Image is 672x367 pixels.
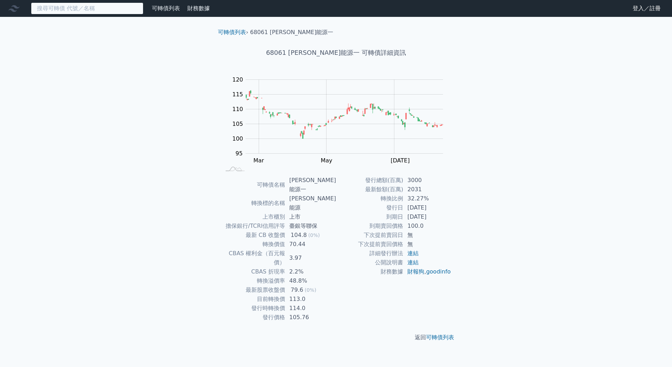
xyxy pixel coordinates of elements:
[221,313,285,322] td: 發行價格
[285,276,336,285] td: 48.8%
[426,334,454,341] a: 可轉債列表
[403,194,451,203] td: 32.27%
[403,231,451,240] td: 無
[232,91,243,98] tspan: 115
[336,231,403,240] td: 下次提前賣回日
[285,176,336,194] td: [PERSON_NAME]能源一
[308,232,320,238] span: (0%)
[403,176,451,185] td: 3000
[285,267,336,276] td: 2.2%
[285,194,336,212] td: [PERSON_NAME]能源
[221,194,285,212] td: 轉換標的名稱
[229,76,454,164] g: Chart
[250,28,334,37] li: 68061 [PERSON_NAME]能源一
[407,250,419,257] a: 連結
[403,221,451,231] td: 100.0
[221,304,285,313] td: 發行時轉換價
[403,267,451,276] td: ,
[232,135,243,142] tspan: 100
[336,203,403,212] td: 發行日
[407,268,424,275] a: 財報狗
[336,185,403,194] td: 最新餘額(百萬)
[321,157,332,164] tspan: May
[289,231,308,240] div: 104.8
[218,28,248,37] li: ›
[218,29,246,36] a: 可轉債列表
[336,267,403,276] td: 財務數據
[426,268,451,275] a: goodinfo
[285,240,336,249] td: 70.44
[221,176,285,194] td: 可轉債名稱
[221,240,285,249] td: 轉換價值
[221,231,285,240] td: 最新 CB 收盤價
[235,150,243,157] tspan: 95
[253,157,264,164] tspan: Mar
[152,5,180,12] a: 可轉債列表
[285,249,336,267] td: 3.97
[285,212,336,221] td: 上市
[212,333,460,342] p: 返回
[221,221,285,231] td: 擔保銀行/TCRI信用評等
[221,249,285,267] td: CBAS 權利金（百元報價）
[403,212,451,221] td: [DATE]
[336,249,403,258] td: 詳細發行辦法
[221,212,285,221] td: 上市櫃別
[407,259,419,266] a: 連結
[336,240,403,249] td: 下次提前賣回價格
[285,304,336,313] td: 114.0
[289,285,305,295] div: 79.6
[336,212,403,221] td: 到期日
[336,176,403,185] td: 發行總額(百萬)
[221,267,285,276] td: CBAS 折現率
[336,221,403,231] td: 到期賣回價格
[336,194,403,203] td: 轉換比例
[31,2,143,14] input: 搜尋可轉債 代號／名稱
[221,285,285,295] td: 最新股票收盤價
[212,48,460,58] h1: 68061 [PERSON_NAME]能源一 可轉債詳細資訊
[391,157,410,164] tspan: [DATE]
[403,203,451,212] td: [DATE]
[285,313,336,322] td: 105.76
[627,3,666,14] a: 登入／註冊
[285,295,336,304] td: 113.0
[221,276,285,285] td: 轉換溢價率
[305,287,316,293] span: (0%)
[232,76,243,83] tspan: 120
[221,295,285,304] td: 目前轉換價
[187,5,210,12] a: 財務數據
[403,240,451,249] td: 無
[285,221,336,231] td: 臺銀等聯保
[232,121,243,127] tspan: 105
[336,258,403,267] td: 公開說明書
[232,106,243,112] tspan: 110
[403,185,451,194] td: 2031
